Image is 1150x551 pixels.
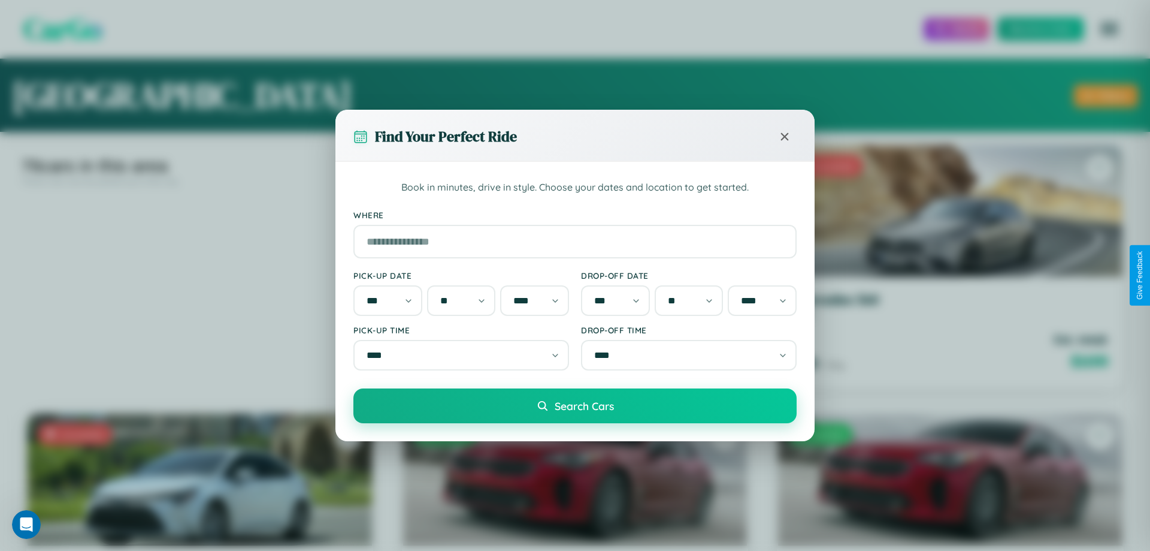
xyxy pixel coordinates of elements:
label: Pick-up Date [353,270,569,281]
label: Drop-off Time [581,325,797,335]
label: Pick-up Time [353,325,569,335]
button: Search Cars [353,389,797,423]
p: Book in minutes, drive in style. Choose your dates and location to get started. [353,180,797,195]
span: Search Cars [555,399,614,413]
label: Drop-off Date [581,270,797,281]
label: Where [353,210,797,220]
h3: Find Your Perfect Ride [375,127,517,146]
